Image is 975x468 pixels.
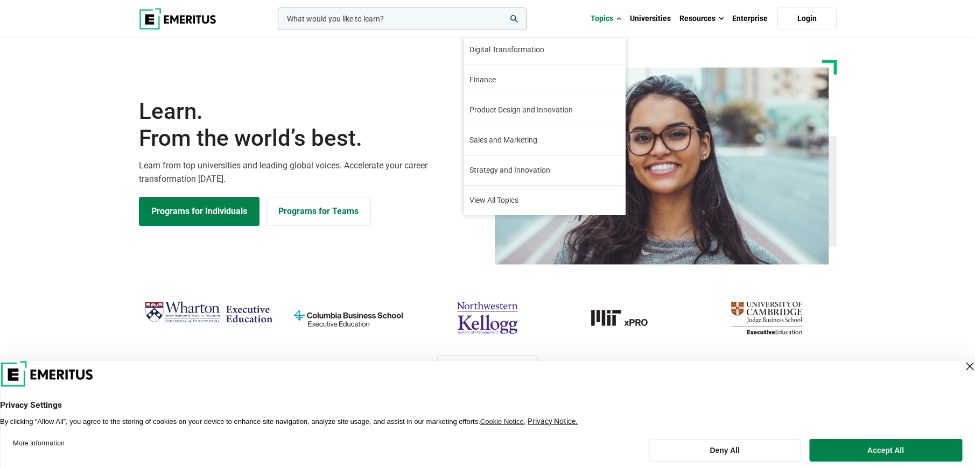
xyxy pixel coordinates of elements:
[469,134,537,146] span: Sales and Marketing
[266,197,371,226] a: Explore for Business
[469,44,544,55] span: Digital Transformation
[139,98,481,152] h1: Learn.
[702,297,831,339] img: cambridge-judge-business-school
[464,155,626,185] a: Strategy and Innovation
[777,8,837,30] a: Login
[144,297,273,329] img: Wharton Executive Education
[563,297,691,339] a: MIT-xPRO
[437,355,538,375] a: View Universities
[423,297,552,339] img: northwestern-kellogg
[139,159,481,186] p: Learn from top universities and leading global voices. Accelerate your career transformation [DATE].
[469,74,496,86] span: Finance
[464,35,626,65] a: Digital Transformation
[139,197,259,226] a: Explore Programs
[464,95,626,125] a: Product Design and Innovation
[464,186,626,215] a: View All Topics
[563,297,691,339] img: MIT xPRO
[495,67,829,265] img: Learn from the world's best
[469,165,550,176] span: Strategy and Innovation
[284,297,412,339] img: columbia-business-school
[278,8,527,30] input: woocommerce-product-search-field-0
[469,104,573,116] span: Product Design and Innovation
[464,65,626,95] a: Finance
[464,125,626,155] a: Sales and Marketing
[139,125,481,152] span: From the world’s best.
